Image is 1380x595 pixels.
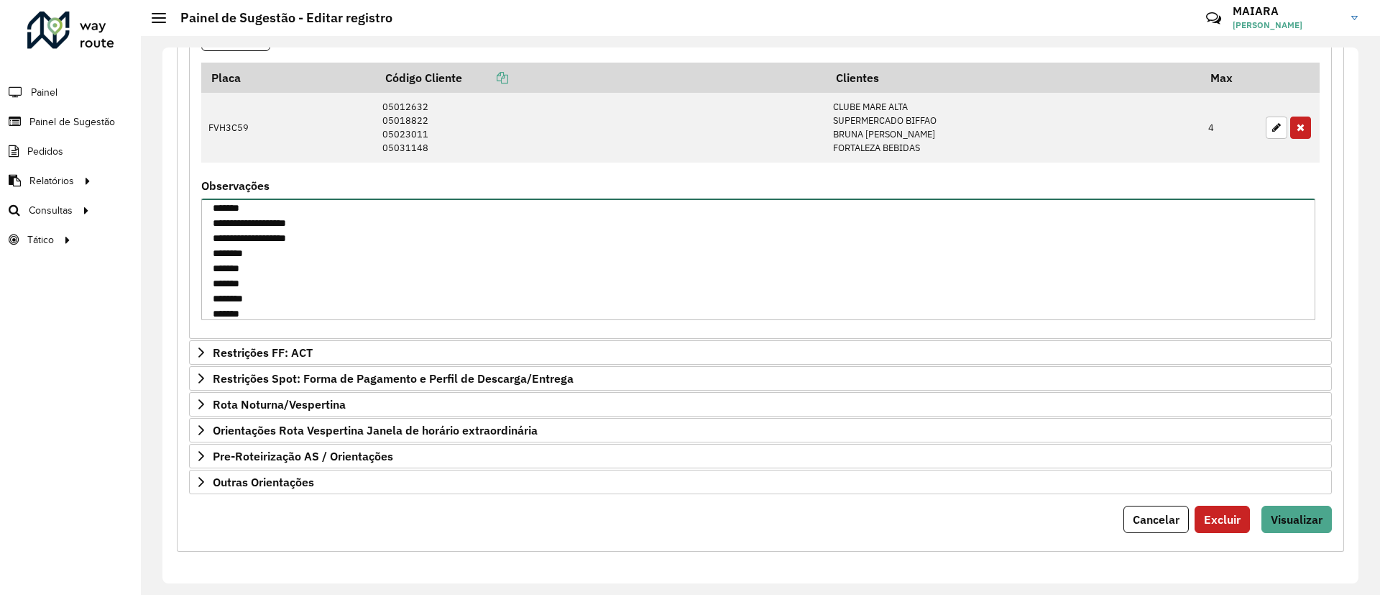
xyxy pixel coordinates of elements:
[1198,3,1229,34] a: Contato Rápido
[27,144,63,159] span: Pedidos
[1201,63,1259,93] th: Max
[201,93,375,163] td: FVH3C59
[189,444,1332,468] a: Pre-Roteirização AS / Orientações
[189,392,1332,417] a: Rota Noturna/Vespertina
[1123,506,1189,533] button: Cancelar
[213,347,313,358] span: Restrições FF: ACT
[189,418,1332,442] a: Orientações Rota Vespertina Janela de horário extraordinária
[1204,512,1241,527] span: Excluir
[375,63,826,93] th: Código Cliente
[213,450,393,462] span: Pre-Roteirização AS / Orientações
[27,232,54,247] span: Tático
[201,177,270,194] label: Observações
[1271,512,1322,527] span: Visualizar
[166,10,392,26] h2: Painel de Sugestão - Editar registro
[1261,506,1332,533] button: Visualizar
[213,399,346,410] span: Rota Noturna/Vespertina
[826,93,1201,163] td: CLUBE MARE ALTA SUPERMERCADO BIFFAO BRUNA [PERSON_NAME] FORTALEZA BEBIDAS
[1201,93,1259,163] td: 4
[29,173,74,189] span: Relatórios
[213,424,538,436] span: Orientações Rota Vespertina Janela de horário extraordinária
[31,85,57,100] span: Painel
[826,63,1201,93] th: Clientes
[29,114,115,130] span: Painel de Sugestão
[29,203,73,218] span: Consultas
[1133,512,1179,527] span: Cancelar
[213,476,314,488] span: Outras Orientações
[201,63,375,93] th: Placa
[1233,4,1340,18] h3: MAIARA
[189,366,1332,391] a: Restrições Spot: Forma de Pagamento e Perfil de Descarga/Entrega
[1233,19,1340,32] span: [PERSON_NAME]
[213,373,574,384] span: Restrições Spot: Forma de Pagamento e Perfil de Descarga/Entrega
[189,340,1332,365] a: Restrições FF: ACT
[189,470,1332,494] a: Outras Orientações
[375,93,826,163] td: 05012632 05018822 05023011 05031148
[462,71,508,85] a: Copiar
[1195,506,1250,533] button: Excluir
